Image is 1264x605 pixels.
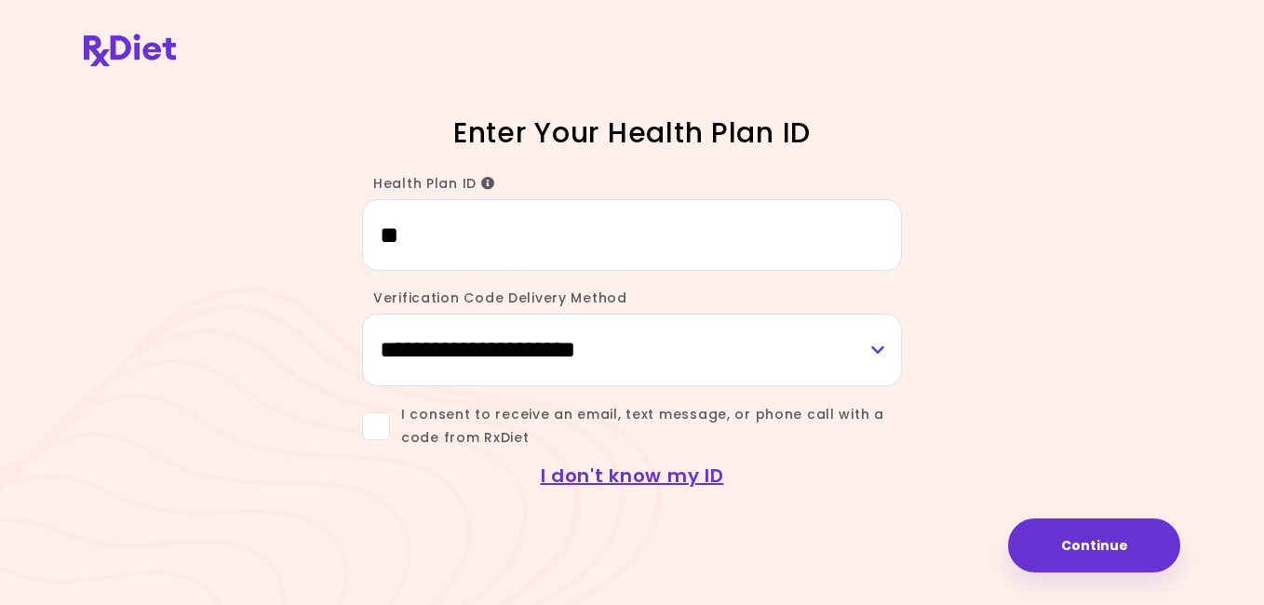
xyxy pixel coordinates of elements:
[373,174,495,193] span: Health Plan ID
[84,34,176,66] img: RxDiet
[390,403,902,450] span: I consent to receive an email, text message, or phone call with a code from RxDiet
[541,463,724,489] a: I don't know my ID
[306,114,958,151] h1: Enter Your Health Plan ID
[362,289,627,307] label: Verification Code Delivery Method
[481,177,495,190] i: Info
[1008,518,1180,572] button: Continue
